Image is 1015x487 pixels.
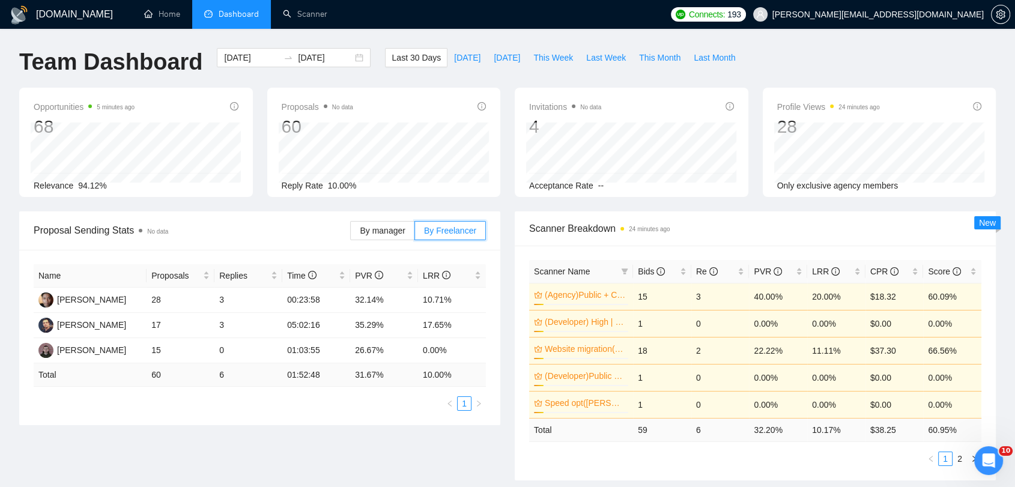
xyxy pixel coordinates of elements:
[749,283,807,310] td: 40.00%
[350,288,418,313] td: 32.14%
[777,100,880,114] span: Profile Views
[545,396,626,410] a: Speed opt([PERSON_NAME])
[633,418,691,441] td: 59
[691,364,750,391] td: 0
[418,313,486,338] td: 17.65%
[350,338,418,363] td: 26.67%
[633,337,691,364] td: 18
[633,364,691,391] td: 1
[477,102,486,110] span: info-circle
[691,310,750,337] td: 0
[534,399,542,407] span: crown
[534,372,542,380] span: crown
[696,267,718,276] span: Re
[749,310,807,337] td: 0.00%
[691,283,750,310] td: 3
[890,267,898,276] span: info-circle
[423,271,450,280] span: LRR
[57,293,126,306] div: [PERSON_NAME]
[446,400,453,407] span: left
[282,338,350,363] td: 01:03:55
[967,452,981,466] button: right
[424,226,476,235] span: By Freelancer
[870,267,898,276] span: CPR
[34,264,147,288] th: Name
[443,396,457,411] button: left
[812,267,840,276] span: LRR
[282,181,323,190] span: Reply Rate
[38,345,126,354] a: DP[PERSON_NAME]
[967,452,981,466] li: Next Page
[691,337,750,364] td: 2
[633,310,691,337] td: 1
[676,10,685,19] img: upwork-logo.png
[633,283,691,310] td: 15
[332,104,353,110] span: No data
[447,48,487,67] button: [DATE]
[534,345,542,353] span: crown
[147,288,214,313] td: 28
[831,267,840,276] span: info-circle
[807,364,865,391] td: 0.00%
[534,267,590,276] span: Scanner Name
[308,271,317,279] span: info-circle
[924,452,938,466] li: Previous Page
[580,104,601,110] span: No data
[923,337,981,364] td: 66.56%
[34,181,73,190] span: Relevance
[928,267,960,276] span: Score
[691,418,750,441] td: 6
[457,396,471,411] li: 1
[529,100,601,114] span: Invitations
[527,48,580,67] button: This Week
[214,264,282,288] th: Replies
[385,48,447,67] button: Last 30 Days
[865,310,924,337] td: $0.00
[545,315,626,328] a: (Developer) High | Shopify Plus
[471,396,486,411] li: Next Page
[38,292,53,307] img: AU
[992,10,1010,19] span: setting
[749,418,807,441] td: 32.20 %
[147,338,214,363] td: 15
[749,364,807,391] td: 0.00%
[979,218,996,228] span: New
[621,268,628,275] span: filter
[147,313,214,338] td: 17
[923,310,981,337] td: 0.00%
[282,100,353,114] span: Proposals
[214,288,282,313] td: 3
[494,51,520,64] span: [DATE]
[375,271,383,279] span: info-circle
[923,418,981,441] td: 60.95 %
[971,455,978,462] span: right
[865,391,924,418] td: $0.00
[598,181,604,190] span: --
[923,283,981,310] td: 60.09%
[443,396,457,411] li: Previous Page
[973,102,981,110] span: info-circle
[34,100,135,114] span: Opportunities
[38,319,126,329] a: BM[PERSON_NAME]
[283,53,293,62] span: to
[471,396,486,411] button: right
[999,446,1013,456] span: 10
[34,115,135,138] div: 68
[219,9,259,19] span: Dashboard
[214,338,282,363] td: 0
[865,283,924,310] td: $18.32
[694,51,735,64] span: Last Month
[807,283,865,310] td: 20.00%
[529,181,593,190] span: Acceptance Rate
[807,310,865,337] td: 0.00%
[687,48,742,67] button: Last Month
[38,318,53,333] img: BM
[727,8,741,21] span: 193
[282,288,350,313] td: 00:23:58
[34,363,147,387] td: Total
[487,48,527,67] button: [DATE]
[865,418,924,441] td: $ 38.25
[38,343,53,358] img: DP
[529,418,633,441] td: Total
[865,364,924,391] td: $0.00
